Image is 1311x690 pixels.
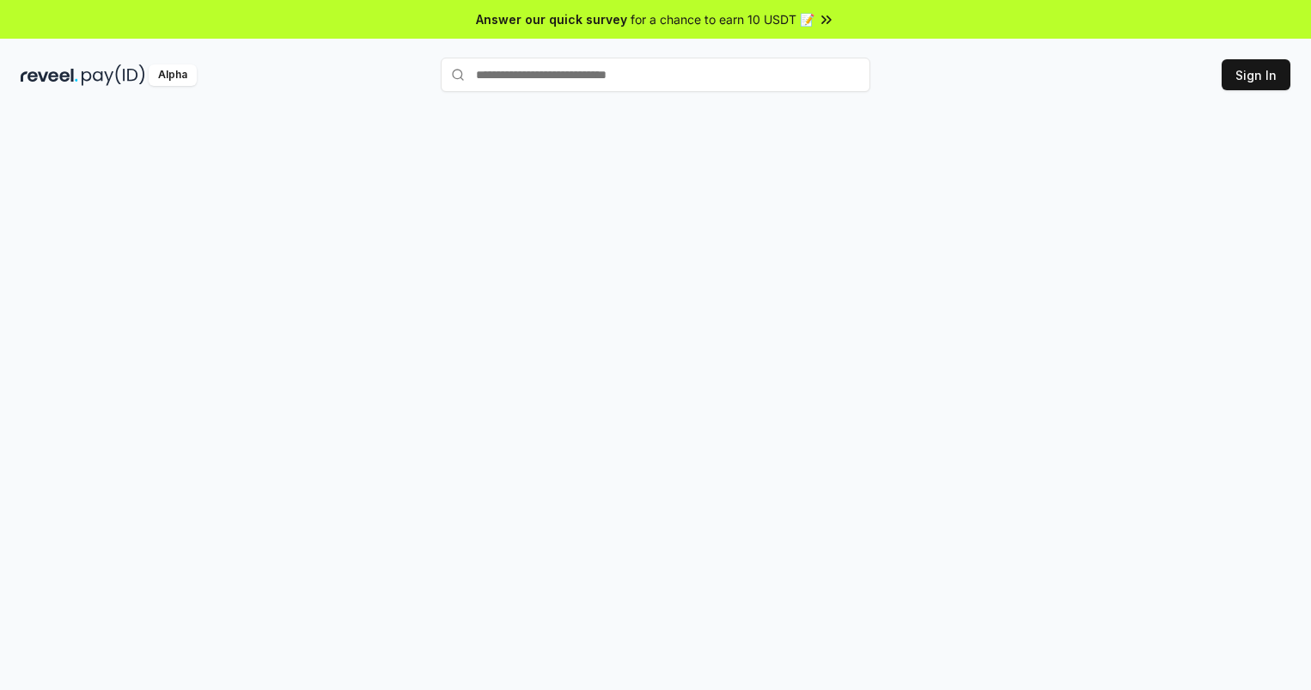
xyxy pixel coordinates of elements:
div: Alpha [149,64,197,86]
span: Answer our quick survey [476,10,627,28]
button: Sign In [1222,59,1290,90]
img: reveel_dark [21,64,78,86]
span: for a chance to earn 10 USDT 📝 [631,10,814,28]
img: pay_id [82,64,145,86]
